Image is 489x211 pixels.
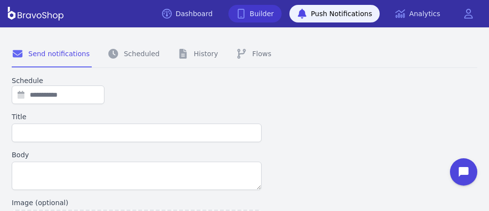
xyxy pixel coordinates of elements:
label: Image (optional) [12,198,262,208]
label: Schedule [12,76,262,85]
a: Flows [236,41,273,67]
a: Send notifications [12,41,92,67]
label: Body [12,150,262,160]
a: Builder [228,5,282,22]
a: Scheduled [107,41,162,67]
a: Dashboard [154,5,221,22]
a: Analytics [387,5,448,22]
a: Push Notifications [289,5,380,22]
a: History [177,41,220,67]
nav: Tabs [12,41,477,68]
label: Title [12,112,262,122]
img: BravoShop [8,7,63,21]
